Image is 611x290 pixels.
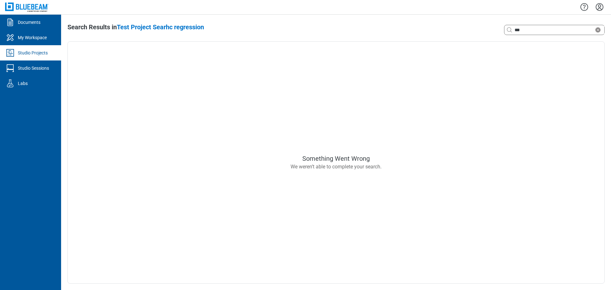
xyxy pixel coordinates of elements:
[67,23,204,32] div: Search Results in
[18,50,48,56] div: Studio Projects
[594,26,604,34] div: Clear search
[18,80,28,87] div: Labs
[504,25,605,35] div: Clear search
[18,34,47,41] div: My Workspace
[272,163,400,171] div: We weren’t able to complete your search.
[5,78,15,88] svg: Labs
[5,3,48,12] img: Bluebeam, Inc.
[5,32,15,43] svg: My Workspace
[5,17,15,27] svg: Documents
[5,63,15,73] svg: Studio Sessions
[5,48,15,58] svg: Studio Projects
[272,154,400,163] div: Something Went Wrong
[18,65,49,71] div: Studio Sessions
[18,19,40,25] div: Documents
[117,23,204,31] span: Test Project Searhc regression
[594,2,605,12] button: Settings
